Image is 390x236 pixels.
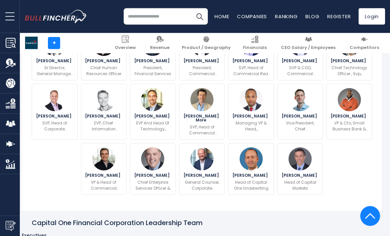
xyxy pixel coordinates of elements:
[134,180,172,192] p: Chief Enterprise Services Officer & Chief of Staff
[130,143,176,195] a: Frank LaPrade [PERSON_NAME] Chief Enterprise Services Officer & Chief of Staff
[36,120,73,132] p: SVP, Head of Corporate Banking
[331,120,368,132] p: VP & Cto, Small Business Bank & Treasury Management
[331,115,368,118] span: [PERSON_NAME]
[92,88,115,112] img: Chris Nims
[289,88,312,112] img: James Aron
[239,33,271,53] a: Financials
[179,143,225,195] a: Matthew Cooper [PERSON_NAME] General Counsel, Corporate Secretary & Head of ESG
[240,88,263,112] img: Hayseworth Hylton
[331,59,368,63] span: [PERSON_NAME]
[190,148,214,171] img: Matthew Cooper
[289,148,312,171] img: Steven Tulip
[228,143,274,195] a: John Crosby [PERSON_NAME] Head of Capital One Underwriting & Portfolio Management
[183,124,221,136] p: SVP, Head of Commercial Product & Treasury Management
[179,84,225,140] a: Braden More [PERSON_NAME] More SVP, Head of Commercial Product & Treasury Management
[134,174,172,178] span: [PERSON_NAME]
[43,88,66,112] img: Bob McCarrick
[141,148,164,171] img: Frank LaPrade
[232,174,270,178] span: [PERSON_NAME]
[282,174,319,178] span: [PERSON_NAME]
[85,180,123,192] p: VP & Head of Commercial Business Analysis
[282,120,319,132] p: Vice President, Chief Commercial Officer
[232,180,270,192] p: Head of Capital One Underwriting & Portfolio Management
[48,37,60,49] a: +
[81,143,127,195] a: Jim Behot [PERSON_NAME] VP & Head of Commercial Business Analysis
[277,143,323,195] a: Steven Tulip [PERSON_NAME] Head of Capital Markets
[350,45,379,51] span: Competitors
[277,84,323,140] a: James Aron [PERSON_NAME] Vice President, Chief Commercial Officer
[146,33,174,53] a: Revenue
[178,33,235,53] a: Product / Geography
[141,88,164,112] img: Arjun Dugal
[130,29,176,81] a: Sanjiv Yajnik [PERSON_NAME] President, Financial Services
[232,115,270,118] span: [PERSON_NAME]
[282,65,319,77] p: SVP & COO, Commercial Banking
[190,88,214,112] img: Braden More
[85,120,123,132] p: EVP, Chief Information Security Officer
[232,59,270,63] span: [PERSON_NAME]
[182,45,231,51] span: Product / Geography
[331,65,368,77] p: Chief Technology Officer , Svp, Financial Services
[85,115,122,118] span: [PERSON_NAME]
[36,59,73,63] span: [PERSON_NAME]
[326,84,372,140] a: Emmanuel Offiong [PERSON_NAME] VP & Cto, Small Business Bank & Treasury Management
[92,148,115,171] img: Jim Behot
[134,65,172,77] p: President, Financial Services
[277,29,323,81] a: Corey Lee [PERSON_NAME] SVP & COO, Commercial Banking
[183,115,221,122] span: [PERSON_NAME] More
[240,148,263,171] img: John Crosby
[191,8,208,25] button: Search
[134,59,172,63] span: [PERSON_NAME]
[130,84,176,140] a: Arjun Dugal [PERSON_NAME] EVP And Head Of Technology, Capital One Card
[228,29,274,81] a: Joshua Howes [PERSON_NAME] SVP, Head of Commercial Real Estate
[275,13,297,20] a: Ranking
[85,65,123,77] p: Chief Human Resources Officer
[115,45,136,51] span: Overview
[282,115,319,118] span: [PERSON_NAME]
[243,45,267,51] span: Financials
[32,219,203,227] h2: Capital One Financial Corporation Leadership Team
[183,180,221,192] p: General Counsel, Corporate Secretary & Head of ESG
[85,174,122,178] span: [PERSON_NAME]
[81,29,127,81] a: Kaitlin Haggerty [PERSON_NAME] Chief Human Resources Officer
[327,13,351,20] a: Register
[228,84,274,140] a: Hayseworth Hylton [PERSON_NAME] Managing VP & Head, Commercial Risk
[237,13,267,20] a: Companies
[150,45,170,51] span: Revenue
[183,174,221,178] span: [PERSON_NAME]
[32,84,78,140] a: Bob McCarrick [PERSON_NAME] SVP, Head of Corporate Banking
[111,33,140,53] a: Overview
[183,65,221,77] p: President, Commercial Banking
[183,59,221,63] span: [PERSON_NAME]
[36,115,73,118] span: [PERSON_NAME]
[281,45,335,51] span: CEO Salary / Employees
[282,59,319,63] span: [PERSON_NAME]
[359,8,385,25] a: Login
[214,13,229,20] a: Home
[282,180,319,192] p: Head of Capital Markets
[305,13,319,20] a: Blog
[232,120,270,132] p: Managing VP & Head, Commercial Risk
[32,29,78,81] a: Aron Dalley [PERSON_NAME] Sr Director, General Manager, REI Cobrand
[36,65,73,77] p: Sr Director, General Manager, REI Cobrand
[277,33,339,53] a: CEO Salary / Employees
[134,120,172,132] p: EVP And Head Of Technology, Capital One Card
[25,37,38,49] img: COF logo
[326,29,372,81] a: Kamlesh Talreja [PERSON_NAME] Chief Technology Officer , Svp, Financial Services
[338,88,361,112] img: Emmanuel Offiong
[346,33,383,53] a: Competitors
[25,10,87,23] a: Go to homepage
[232,65,270,77] p: SVP, Head of Commercial Real Estate
[81,84,127,140] a: Chris Nims [PERSON_NAME] EVP, Chief Information Security Officer
[134,115,172,118] span: [PERSON_NAME]
[85,59,122,63] span: [PERSON_NAME]
[179,29,225,81] a: Neal Blinde [PERSON_NAME] President, Commercial Banking
[25,10,87,23] img: bullfincher logo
